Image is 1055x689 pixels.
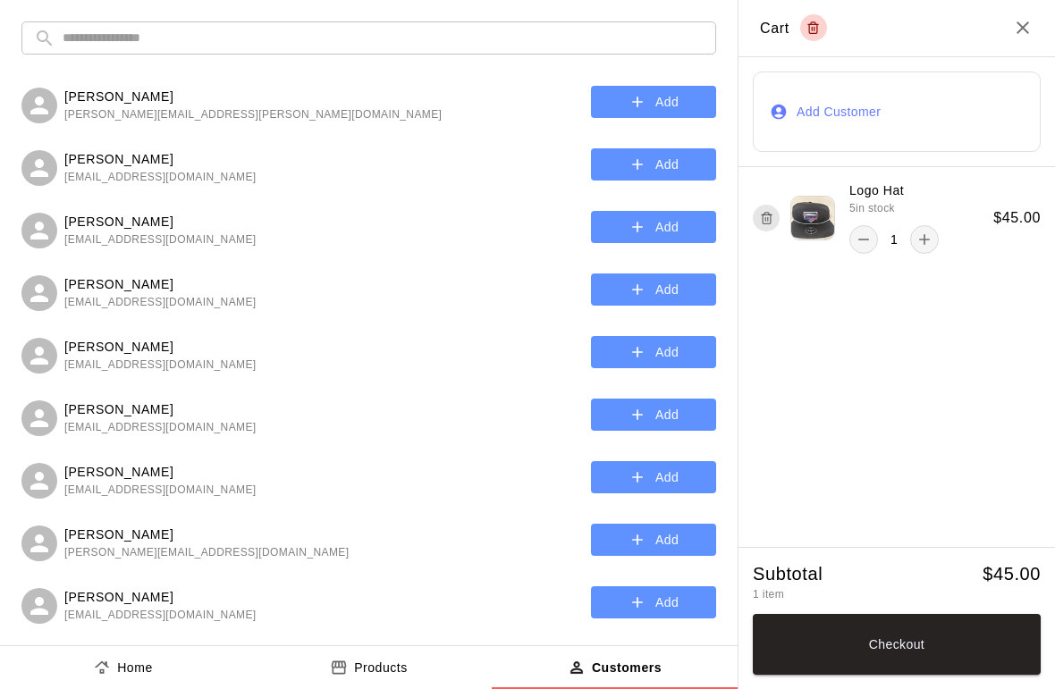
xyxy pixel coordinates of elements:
[591,273,716,307] button: Add
[760,14,827,41] div: Cart
[849,181,904,200] p: Logo Hat
[591,148,716,181] button: Add
[64,357,257,374] span: [EMAIL_ADDRESS][DOMAIN_NAME]
[64,338,257,357] p: [PERSON_NAME]
[753,71,1041,153] button: Add Customer
[64,463,257,482] p: [PERSON_NAME]
[64,294,257,312] span: [EMAIL_ADDRESS][DOMAIN_NAME]
[849,200,895,218] span: 5 in stock
[591,586,716,619] button: Add
[64,482,257,500] span: [EMAIL_ADDRESS][DOMAIN_NAME]
[64,275,257,294] p: [PERSON_NAME]
[592,659,662,677] p: Customers
[591,86,716,119] button: Add
[753,562,823,586] h5: Subtotal
[64,213,257,231] p: [PERSON_NAME]
[591,524,716,557] button: Add
[849,225,878,254] button: remove
[890,231,898,249] p: 1
[64,588,257,607] p: [PERSON_NAME]
[591,461,716,494] button: Add
[64,607,257,625] span: [EMAIL_ADDRESS][DOMAIN_NAME]
[983,562,1041,586] h5: $ 45.00
[64,169,257,187] span: [EMAIL_ADDRESS][DOMAIN_NAME]
[993,206,1041,230] h6: $ 45.00
[354,659,408,677] p: Products
[64,525,349,544] p: [PERSON_NAME]
[910,225,939,254] button: add
[753,614,1041,675] button: Checkout
[800,14,827,41] button: Empty cart
[64,88,442,106] p: [PERSON_NAME]
[64,419,257,437] span: [EMAIL_ADDRESS][DOMAIN_NAME]
[591,399,716,432] button: Add
[64,544,349,562] span: [PERSON_NAME][EMAIL_ADDRESS][DOMAIN_NAME]
[753,588,784,601] span: 1 item
[591,211,716,244] button: Add
[117,659,153,677] p: Home
[591,336,716,369] button: Add
[1012,17,1034,38] button: Close
[64,400,257,419] p: [PERSON_NAME]
[64,106,442,124] span: [PERSON_NAME][EMAIL_ADDRESS][PERSON_NAME][DOMAIN_NAME]
[64,150,257,169] p: [PERSON_NAME]
[790,196,835,240] img: product 1508
[64,231,257,249] span: [EMAIL_ADDRESS][DOMAIN_NAME]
